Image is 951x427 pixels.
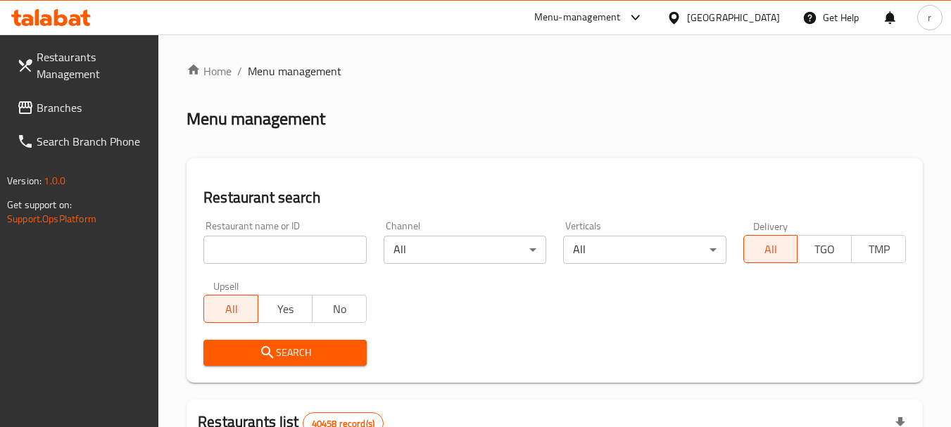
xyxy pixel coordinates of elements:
span: Menu management [248,63,341,79]
input: Search for restaurant name or ID.. [203,236,366,264]
label: Upsell [213,281,239,291]
button: Yes [258,295,313,323]
button: No [312,295,367,323]
span: TMP [857,239,900,260]
span: Get support on: [7,196,72,214]
span: Version: [7,172,42,190]
div: All [563,236,726,264]
span: All [210,299,253,319]
span: r [928,10,931,25]
button: TGO [797,235,852,263]
span: Branches [37,99,148,116]
button: Search [203,340,366,366]
span: TGO [803,239,846,260]
button: TMP [851,235,906,263]
h2: Restaurant search [203,187,906,208]
a: Search Branch Phone [6,125,159,158]
label: Delivery [753,221,788,231]
a: Support.OpsPlatform [7,210,96,228]
span: Restaurants Management [37,49,148,82]
span: 1.0.0 [44,172,65,190]
a: Branches [6,91,159,125]
div: Menu-management [534,9,621,26]
span: Search Branch Phone [37,133,148,150]
li: / [237,63,242,79]
nav: breadcrumb [187,63,923,79]
div: All [384,236,546,264]
h2: Menu management [187,108,325,130]
span: Yes [264,299,307,319]
button: All [203,295,258,323]
button: All [743,235,798,263]
span: No [318,299,361,319]
span: All [750,239,793,260]
a: Home [187,63,232,79]
a: Restaurants Management [6,40,159,91]
span: Search [215,344,355,362]
div: [GEOGRAPHIC_DATA] [687,10,780,25]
